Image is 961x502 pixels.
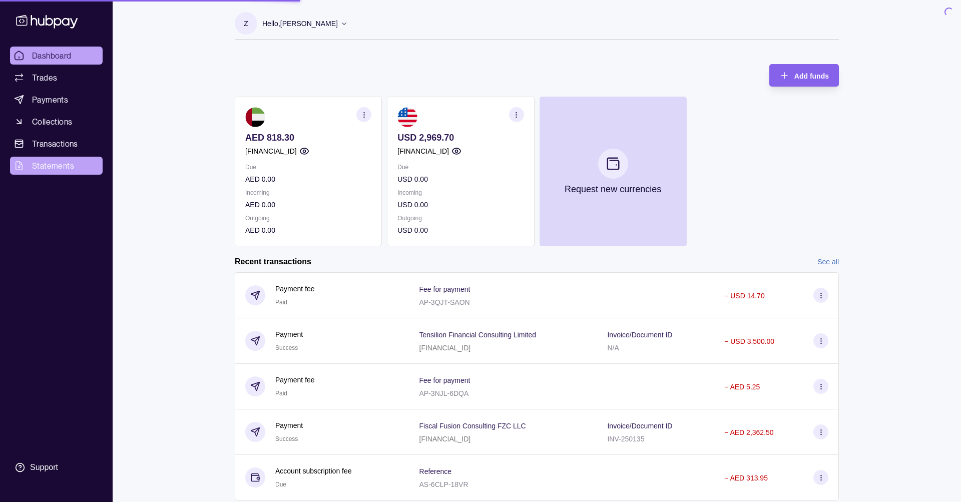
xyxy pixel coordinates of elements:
[419,435,471,443] p: [FINANCIAL_ID]
[10,69,103,87] a: Trades
[397,162,524,173] p: Due
[32,160,74,172] span: Statements
[245,213,371,224] p: Outgoing
[397,225,524,236] p: USD 0.00
[32,50,72,62] span: Dashboard
[32,138,78,150] span: Transactions
[275,344,298,351] span: Success
[275,435,298,442] span: Success
[540,97,687,246] button: Request new currencies
[397,199,524,210] p: USD 0.00
[724,383,760,391] p: − AED 5.25
[419,422,526,430] p: Fiscal Fusion Consulting FZC LLC
[32,116,72,128] span: Collections
[275,299,287,306] span: Paid
[10,47,103,65] a: Dashboard
[245,225,371,236] p: AED 0.00
[397,187,524,198] p: Incoming
[397,107,417,127] img: us
[32,72,57,84] span: Trades
[245,132,371,143] p: AED 818.30
[10,457,103,478] a: Support
[245,174,371,185] p: AED 0.00
[724,337,774,345] p: − USD 3,500.00
[419,389,469,397] p: AP-3NJL-6DQA
[397,174,524,185] p: USD 0.00
[32,94,68,106] span: Payments
[275,420,303,431] p: Payment
[244,18,248,29] p: Z
[607,331,672,339] p: Invoice/Document ID
[419,480,468,488] p: AS-6CLP-18VR
[245,146,297,157] p: [FINANCIAL_ID]
[235,256,311,267] h2: Recent transactions
[607,422,672,430] p: Invoice/Document ID
[607,344,619,352] p: N/A
[275,329,303,340] p: Payment
[419,285,470,293] p: Fee for payment
[724,428,773,436] p: − AED 2,362.50
[10,135,103,153] a: Transactions
[10,113,103,131] a: Collections
[565,184,661,195] p: Request new currencies
[275,481,286,488] span: Due
[245,162,371,173] p: Due
[275,374,315,385] p: Payment fee
[419,467,452,475] p: Reference
[275,390,287,397] span: Paid
[419,298,470,306] p: AP-3QJT-SAON
[30,462,58,473] div: Support
[419,344,471,352] p: [FINANCIAL_ID]
[397,213,524,224] p: Outgoing
[769,64,839,87] button: Add funds
[275,465,352,476] p: Account subscription fee
[245,199,371,210] p: AED 0.00
[10,157,103,175] a: Statements
[607,435,644,443] p: INV-250135
[397,132,524,143] p: USD 2,969.70
[245,187,371,198] p: Incoming
[419,331,536,339] p: Tensilion Financial Consulting Limited
[724,292,765,300] p: − USD 14.70
[262,18,338,29] p: Hello, [PERSON_NAME]
[817,256,839,267] a: See all
[10,91,103,109] a: Payments
[245,107,265,127] img: ae
[724,474,768,482] p: − AED 313.95
[794,72,829,80] span: Add funds
[275,283,315,294] p: Payment fee
[419,376,470,384] p: Fee for payment
[397,146,449,157] p: [FINANCIAL_ID]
